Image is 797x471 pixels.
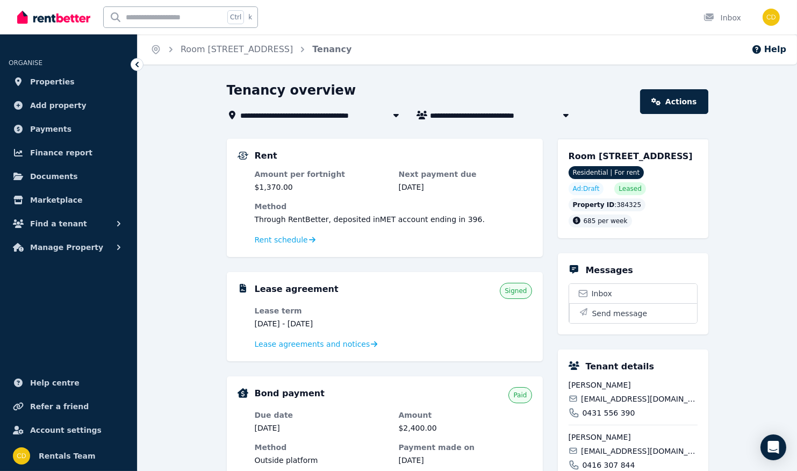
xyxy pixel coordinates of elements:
[399,410,532,420] dt: Amount
[30,194,82,206] span: Marketplace
[255,410,388,420] dt: Due date
[30,146,92,159] span: Finance report
[9,59,42,67] span: ORGANISE
[255,442,388,453] dt: Method
[255,149,277,162] h5: Rent
[619,184,641,193] span: Leased
[238,388,248,398] img: Bond Details
[9,372,128,394] a: Help centre
[17,9,90,25] img: RentBetter
[9,118,128,140] a: Payments
[39,449,96,462] span: Rentals Team
[13,447,30,465] img: Rentals Team
[569,303,697,323] button: Send message
[248,13,252,22] span: k
[569,284,697,303] a: Inbox
[255,423,388,433] dd: [DATE]
[255,182,388,192] dd: $1,370.00
[9,189,128,211] a: Marketplace
[181,44,293,54] a: Room [STREET_ADDRESS]
[255,201,532,212] dt: Method
[30,123,71,135] span: Payments
[505,287,527,295] span: Signed
[30,241,103,254] span: Manage Property
[513,391,527,399] span: Paid
[9,237,128,258] button: Manage Property
[763,9,780,26] img: Rentals Team
[30,75,75,88] span: Properties
[573,184,600,193] span: Ad: Draft
[586,360,655,373] h5: Tenant details
[227,82,356,99] h1: Tenancy overview
[30,400,89,413] span: Refer a friend
[569,151,693,161] span: Room [STREET_ADDRESS]
[9,71,128,92] a: Properties
[9,396,128,417] a: Refer a friend
[592,308,648,319] span: Send message
[255,318,388,329] dd: [DATE] - [DATE]
[583,408,635,418] span: 0431 556 390
[640,89,708,114] a: Actions
[581,394,697,404] span: [EMAIL_ADDRESS][DOMAIN_NAME]
[312,44,351,54] a: Tenancy
[9,213,128,234] button: Find a tenant
[255,387,325,400] h5: Bond payment
[30,99,87,112] span: Add property
[30,376,80,389] span: Help centre
[399,169,532,180] dt: Next payment due
[30,217,87,230] span: Find a tenant
[569,380,698,390] span: [PERSON_NAME]
[255,169,388,180] dt: Amount per fortnight
[255,234,308,245] span: Rent schedule
[138,34,364,65] nav: Breadcrumb
[703,12,741,23] div: Inbox
[399,423,532,433] dd: $2,400.00
[583,460,635,470] span: 0416 307 844
[569,198,646,211] div: : 384325
[255,234,316,245] a: Rent schedule
[255,339,370,349] span: Lease agreements and notices
[9,419,128,441] a: Account settings
[30,170,78,183] span: Documents
[255,339,378,349] a: Lease agreements and notices
[399,182,532,192] dd: [DATE]
[399,455,532,466] dd: [DATE]
[255,215,485,224] span: Through RentBetter , deposited in MET account ending in 396 .
[9,142,128,163] a: Finance report
[581,446,697,456] span: [EMAIL_ADDRESS][DOMAIN_NAME]
[592,288,612,299] span: Inbox
[569,432,698,443] span: [PERSON_NAME]
[238,152,248,160] img: Rental Payments
[255,305,388,316] dt: Lease term
[751,43,786,56] button: Help
[569,166,644,179] span: Residential | For rent
[584,217,628,225] span: 685 per week
[227,10,244,24] span: Ctrl
[586,264,633,277] h5: Messages
[9,95,128,116] a: Add property
[760,434,786,460] div: Open Intercom Messenger
[399,442,532,453] dt: Payment made on
[255,283,339,296] h5: Lease agreement
[255,455,388,466] dd: Outside platform
[30,424,102,437] span: Account settings
[573,201,615,209] span: Property ID
[9,166,128,187] a: Documents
